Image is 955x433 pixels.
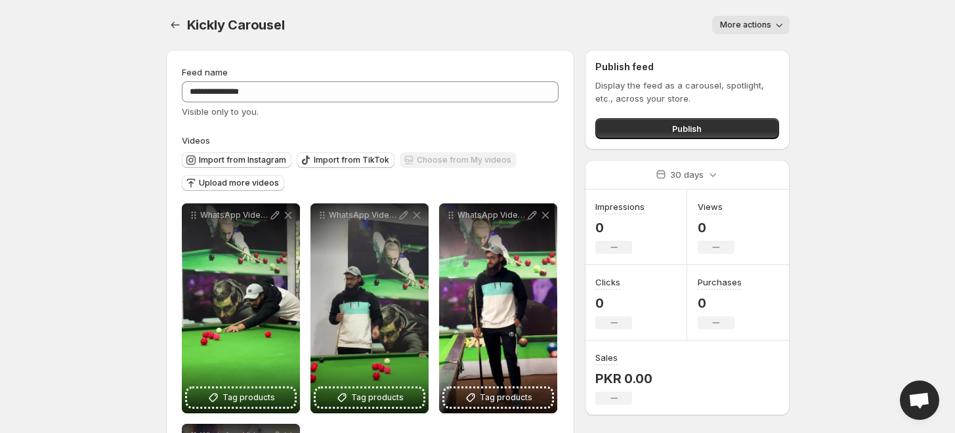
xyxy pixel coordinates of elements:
[316,388,423,407] button: Tag products
[670,168,704,181] p: 30 days
[595,371,652,386] p: PKR 0.00
[297,152,394,168] button: Import from TikTok
[595,60,778,73] h2: Publish feed
[900,381,939,420] div: Open chat
[595,276,620,289] h3: Clicks
[166,16,184,34] button: Settings
[187,17,285,33] span: Kickly Carousel
[698,295,742,311] p: 0
[200,210,268,220] p: WhatsApp Video [DATE] at 182737
[329,210,397,220] p: WhatsApp Video [DATE] at 182741
[182,175,284,191] button: Upload more videos
[199,178,279,188] span: Upload more videos
[595,220,645,236] p: 0
[720,20,771,30] span: More actions
[187,388,295,407] button: Tag products
[223,391,275,404] span: Tag products
[457,210,526,220] p: WhatsApp Video [DATE] at 182743
[698,220,734,236] p: 0
[672,122,702,135] span: Publish
[595,200,645,213] h3: Impressions
[595,351,618,364] h3: Sales
[444,388,552,407] button: Tag products
[439,203,557,413] div: WhatsApp Video [DATE] at 182743Tag products
[310,203,429,413] div: WhatsApp Video [DATE] at 182741Tag products
[595,118,778,139] button: Publish
[182,203,300,413] div: WhatsApp Video [DATE] at 182737Tag products
[595,79,778,105] p: Display the feed as a carousel, spotlight, etc., across your store.
[199,155,286,165] span: Import from Instagram
[351,391,404,404] span: Tag products
[314,155,389,165] span: Import from TikTok
[182,135,210,146] span: Videos
[595,295,632,311] p: 0
[480,391,532,404] span: Tag products
[182,152,291,168] button: Import from Instagram
[698,200,723,213] h3: Views
[182,106,259,117] span: Visible only to you.
[712,16,790,34] button: More actions
[698,276,742,289] h3: Purchases
[182,67,228,77] span: Feed name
